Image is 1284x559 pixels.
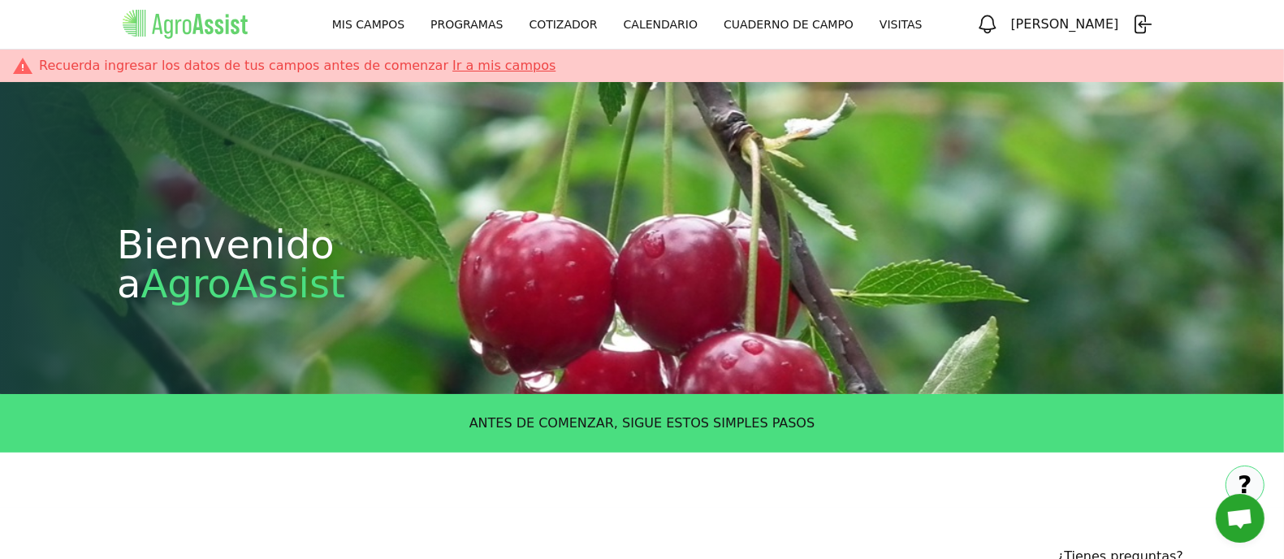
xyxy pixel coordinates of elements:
[39,56,556,76] p: Recuerda ingresar los datos de tus campos antes de comenzar
[141,261,344,306] p: AgroAssist
[867,10,936,39] a: VISITAS
[417,10,516,39] a: PROGRAMAS
[452,58,556,73] span: Ir a mis campos
[611,10,711,39] a: CALENDARIO
[517,10,611,39] a: COTIZADOR
[13,56,32,76] img: Alert icon
[1010,14,1120,35] h3: [PERSON_NAME]
[123,10,249,39] img: AgroAssist
[1226,466,1265,505] button: ?
[1216,494,1265,543] div: Chat abierto
[469,414,815,433] p: ANTES DE COMENZAR, SIGUE ESTOS SIMPLES PASOS
[711,10,867,39] a: CUADERNO DE CAMPO
[117,222,335,306] p: Bienvenido a
[1238,470,1252,500] span: ?
[319,10,417,39] a: MIS CAMPOS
